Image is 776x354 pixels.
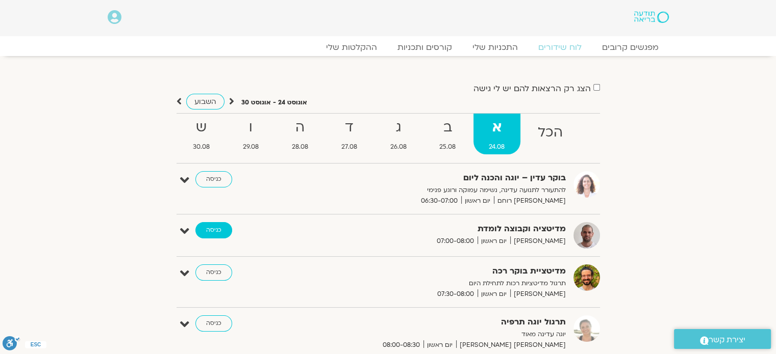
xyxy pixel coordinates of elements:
span: יום ראשון [478,236,510,247]
span: [PERSON_NAME] [PERSON_NAME] [456,340,566,350]
span: 28.08 [276,142,323,152]
a: כניסה [195,222,232,238]
a: קורסים ותכניות [387,42,462,52]
strong: הכל [522,121,579,144]
a: יצירת קשר [674,329,771,349]
strong: ו [227,116,274,139]
span: 27.08 [326,142,372,152]
span: 25.08 [424,142,471,152]
span: 06:30-07:00 [417,196,461,206]
a: ה28.08 [276,114,323,154]
span: יום ראשון [478,289,510,299]
a: ו29.08 [227,114,274,154]
strong: ה [276,116,323,139]
a: לוח שידורים [528,42,592,52]
span: 08:00-08:30 [379,340,423,350]
span: יום ראשון [461,196,494,206]
a: ד27.08 [326,114,372,154]
a: ג26.08 [374,114,422,154]
a: ההקלטות שלי [316,42,387,52]
span: 07:30-08:00 [434,289,478,299]
span: יום ראשון [423,340,456,350]
span: השבוע [194,97,216,106]
p: אוגוסט 24 - אוגוסט 30 [241,97,307,108]
a: הכל [522,114,579,154]
span: [PERSON_NAME] [510,289,566,299]
span: [PERSON_NAME] רוחם [494,196,566,206]
strong: מדיטציה וקבוצה לומדת [316,222,566,236]
strong: ב [424,116,471,139]
span: 29.08 [227,142,274,152]
span: 26.08 [374,142,422,152]
a: כניסה [195,315,232,332]
span: 30.08 [178,142,226,152]
a: ב25.08 [424,114,471,154]
span: יצירת קשר [709,333,745,347]
a: ש30.08 [178,114,226,154]
p: תרגול מדיטציות רכות לתחילת היום [316,278,566,289]
strong: תרגול יוגה תרפיה [316,315,566,329]
span: [PERSON_NAME] [510,236,566,247]
strong: מדיטציית בוקר רכה [316,264,566,278]
a: א24.08 [473,114,520,154]
strong: ג [374,116,422,139]
nav: Menu [108,42,669,52]
strong: ש [178,116,226,139]
strong: ד [326,116,372,139]
span: 24.08 [473,142,520,152]
a: כניסה [195,171,232,187]
a: כניסה [195,264,232,281]
a: השבוע [186,94,224,110]
a: מפגשים קרובים [592,42,669,52]
span: 07:00-08:00 [433,236,478,247]
p: יוגה עדינה מאוד [316,329,566,340]
p: להתעורר לתנועה עדינה, נשימה עמוקה ורוגע פנימי [316,185,566,196]
strong: א [473,116,520,139]
a: התכניות שלי [462,42,528,52]
strong: בוקר עדין – יוגה והכנה ליום [316,171,566,185]
label: הצג רק הרצאות להם יש לי גישה [473,84,591,93]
